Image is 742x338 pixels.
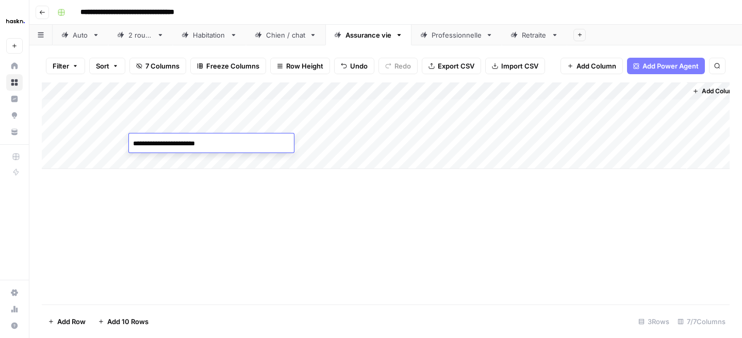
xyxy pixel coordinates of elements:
button: Row Height [270,58,330,74]
span: Add Row [57,316,86,327]
div: Habitation [193,30,226,40]
button: Workspace: Haskn [6,8,23,34]
div: Retraite [522,30,547,40]
span: Sort [96,61,109,71]
button: Export CSV [422,58,481,74]
span: Add 10 Rows [107,316,149,327]
button: Redo [378,58,418,74]
button: Add Column [560,58,623,74]
a: Your Data [6,124,23,140]
a: Retraite [502,25,567,45]
button: Undo [334,58,374,74]
span: Import CSV [501,61,538,71]
button: Add Row [42,313,92,330]
button: Filter [46,58,85,74]
span: Add Column [702,87,738,96]
button: Add Power Agent [627,58,705,74]
div: 2 roues [128,30,153,40]
a: Insights [6,91,23,107]
div: Professionnelle [432,30,482,40]
a: Assurance vie [325,25,411,45]
a: Usage [6,301,23,317]
a: Habitation [173,25,246,45]
div: Auto [73,30,88,40]
a: Opportunities [6,107,23,124]
span: Add Power Agent [642,61,699,71]
button: Sort [89,58,125,74]
a: Auto [53,25,108,45]
a: Chien / chat [246,25,325,45]
button: 7 Columns [129,58,186,74]
a: 2 roues [108,25,173,45]
div: 3 Rows [634,313,673,330]
div: 7/7 Columns [673,313,730,330]
span: Filter [53,61,69,71]
button: Add Column [688,84,742,98]
img: Haskn Logo [6,12,25,30]
button: Help + Support [6,317,23,334]
span: Freeze Columns [206,61,259,71]
span: Row Height [286,61,323,71]
span: 7 Columns [145,61,179,71]
a: Home [6,58,23,74]
div: Chien / chat [266,30,305,40]
button: Freeze Columns [190,58,266,74]
div: Assurance vie [345,30,391,40]
span: Redo [394,61,411,71]
button: Add 10 Rows [92,313,155,330]
span: Undo [350,61,368,71]
span: Add Column [576,61,616,71]
span: Export CSV [438,61,474,71]
a: Browse [6,74,23,91]
a: Professionnelle [411,25,502,45]
button: Import CSV [485,58,545,74]
a: Settings [6,284,23,301]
